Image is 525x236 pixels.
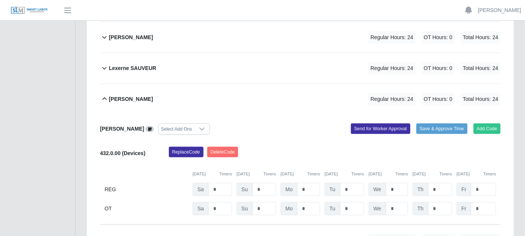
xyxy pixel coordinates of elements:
[105,202,188,215] div: OT
[109,33,153,41] b: [PERSON_NAME]
[325,171,364,177] div: [DATE]
[461,31,501,44] span: Total Hours: 24
[325,202,340,215] span: Tu
[483,171,496,177] button: Timers
[159,124,194,134] div: Select Add Ons
[422,93,455,105] span: OT Hours: 0
[237,171,276,177] div: [DATE]
[422,62,455,75] span: OT Hours: 0
[100,53,501,84] button: Lexerne SAUVEUR Regular Hours: 24 OT Hours: 0 Total Hours: 24
[351,123,410,134] button: Send for Worker Approval
[237,183,253,196] span: Su
[100,22,501,53] button: [PERSON_NAME] Regular Hours: 24 OT Hours: 0 Total Hours: 24
[263,171,276,177] button: Timers
[237,202,253,215] span: Su
[461,93,501,105] span: Total Hours: 24
[457,171,496,177] div: [DATE]
[281,202,297,215] span: Mo
[422,31,455,44] span: OT Hours: 0
[461,62,501,75] span: Total Hours: 24
[109,64,156,72] b: Lexerne SAUVEUR
[369,171,408,177] div: [DATE]
[100,126,144,132] b: [PERSON_NAME]
[369,202,386,215] span: We
[281,183,297,196] span: Mo
[413,202,428,215] span: Th
[193,202,209,215] span: Sa
[193,171,232,177] div: [DATE]
[219,171,232,177] button: Timers
[368,31,416,44] span: Regular Hours: 24
[307,171,320,177] button: Timers
[100,150,146,156] b: 432.0.00 (Devices)
[416,123,467,134] button: Save & Approve Time
[351,171,364,177] button: Timers
[169,147,203,157] button: ReplaceCode
[413,183,428,196] span: Th
[100,84,501,114] button: [PERSON_NAME] Regular Hours: 24 OT Hours: 0 Total Hours: 24
[413,171,452,177] div: [DATE]
[325,183,340,196] span: Tu
[109,95,153,103] b: [PERSON_NAME]
[478,6,521,14] a: [PERSON_NAME]
[473,123,501,134] button: Add Code
[368,62,416,75] span: Regular Hours: 24
[281,171,320,177] div: [DATE]
[439,171,452,177] button: Timers
[105,183,188,196] div: REG
[146,126,154,132] a: View/Edit Notes
[368,93,416,105] span: Regular Hours: 24
[207,147,238,157] button: DeleteCode
[369,183,386,196] span: We
[395,171,408,177] button: Timers
[193,183,209,196] span: Sa
[457,183,471,196] span: Fr
[11,6,48,15] img: SLM Logo
[457,202,471,215] span: Fr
